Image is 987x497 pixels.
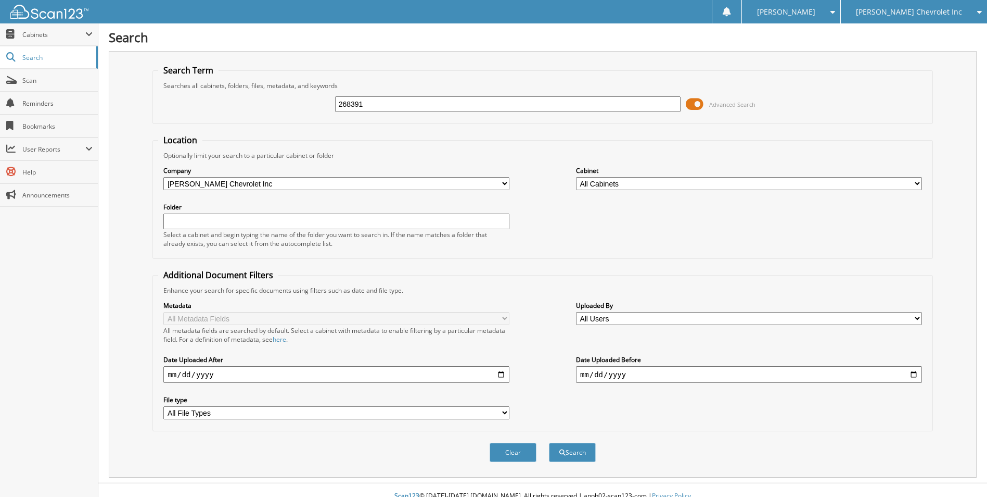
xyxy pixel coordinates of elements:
[163,230,509,248] div: Select a cabinet and begin typing the name of the folder you want to search in. If the name match...
[163,326,509,344] div: All metadata fields are searched by default. Select a cabinet with metadata to enable filtering b...
[10,5,88,19] img: scan123-logo-white.svg
[158,269,278,281] legend: Additional Document Filters
[22,168,93,177] span: Help
[757,9,815,15] span: [PERSON_NAME]
[273,335,286,344] a: here
[576,301,922,310] label: Uploaded By
[158,286,927,295] div: Enhance your search for specific documents using filters such as date and file type.
[576,366,922,383] input: end
[109,29,977,46] h1: Search
[22,122,93,131] span: Bookmarks
[163,355,509,364] label: Date Uploaded After
[22,53,91,62] span: Search
[22,76,93,85] span: Scan
[22,145,85,154] span: User Reports
[163,301,509,310] label: Metadata
[22,191,93,200] span: Announcements
[158,81,927,90] div: Searches all cabinets, folders, files, metadata, and keywords
[158,151,927,160] div: Optionally limit your search to a particular cabinet or folder
[163,203,509,212] label: Folder
[163,166,509,175] label: Company
[22,99,93,108] span: Reminders
[709,101,755,108] span: Advanced Search
[163,366,509,383] input: start
[576,355,922,364] label: Date Uploaded Before
[549,443,596,462] button: Search
[158,134,202,146] legend: Location
[490,443,536,462] button: Clear
[158,65,219,76] legend: Search Term
[163,395,509,404] label: File type
[576,166,922,175] label: Cabinet
[856,9,962,15] span: [PERSON_NAME] Chevrolet Inc
[22,30,85,39] span: Cabinets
